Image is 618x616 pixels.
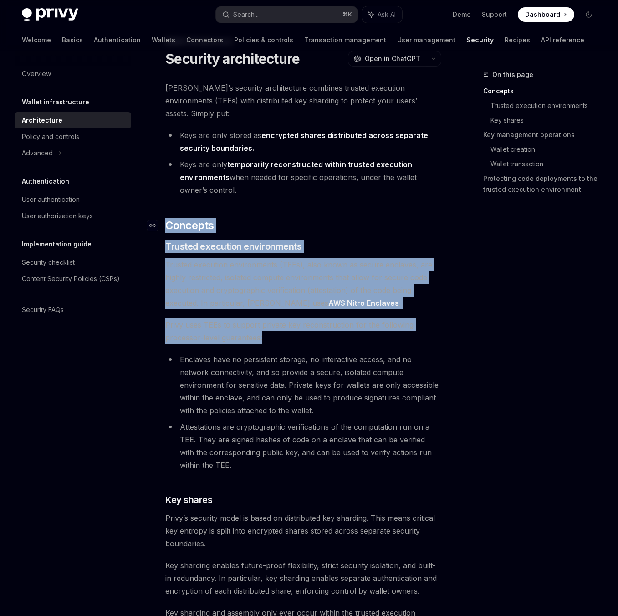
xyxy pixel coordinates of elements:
[453,10,471,19] a: Demo
[22,176,69,187] h5: Authentication
[505,29,530,51] a: Recipes
[582,7,596,22] button: Toggle dark mode
[483,128,603,142] a: Key management operations
[152,29,175,51] a: Wallets
[492,69,533,80] span: On this page
[342,11,352,18] span: ⌘ K
[94,29,141,51] a: Authentication
[22,8,78,21] img: dark logo
[22,131,79,142] div: Policy and controls
[466,29,494,51] a: Security
[525,10,560,19] span: Dashboard
[216,6,358,23] button: Search...⌘K
[304,29,386,51] a: Transaction management
[22,29,51,51] a: Welcome
[22,273,120,284] div: Content Security Policies (CSPs)
[22,194,80,205] div: User authentication
[165,129,441,154] li: Keys are only stored as
[15,191,131,208] a: User authentication
[165,82,441,120] span: [PERSON_NAME]’s security architecture combines trusted execution environments (TEEs) with distrib...
[15,302,131,318] a: Security FAQs
[490,142,603,157] a: Wallet creation
[22,304,64,315] div: Security FAQs
[328,298,399,308] a: AWS Nitro Enclaves
[490,98,603,113] a: Trusted execution environments
[165,51,300,67] h1: Security architecture
[22,68,51,79] div: Overview
[541,29,584,51] a: API reference
[165,240,301,253] span: Trusted execution environments
[233,9,259,20] div: Search...
[22,257,75,268] div: Security checklist
[180,160,412,182] strong: temporarily reconstructed within trusted execution environments
[62,29,83,51] a: Basics
[15,112,131,128] a: Architecture
[15,128,131,145] a: Policy and controls
[22,210,93,221] div: User authorization keys
[490,113,603,128] a: Key shares
[165,158,441,196] li: Keys are only when needed for specific operations, under the wallet owner’s control.
[15,271,131,287] a: Content Security Policies (CSPs)
[22,148,53,159] div: Advanced
[365,54,420,63] span: Open in ChatGPT
[15,254,131,271] a: Security checklist
[165,258,441,309] span: Trusted execution environments (TEEs), also known as secure enclaves, are highly restricted, isol...
[483,84,603,98] a: Concepts
[165,318,441,344] span: Privy uses TEEs to support private key reconstruction for the following processor-level guarantees:
[234,29,293,51] a: Policies & controls
[378,10,396,19] span: Ask AI
[15,208,131,224] a: User authorization keys
[483,171,603,197] a: Protecting code deployments to the trusted execution environment
[490,157,603,171] a: Wallet transaction
[165,218,214,233] span: Concepts
[397,29,455,51] a: User management
[482,10,507,19] a: Support
[165,512,441,550] span: Privy’s security model is based on distributed key sharding. This means critical key entropy is s...
[186,29,223,51] a: Connectors
[165,421,441,472] li: Attestations are cryptographic verifications of the computation run on a TEE. They are signed has...
[22,97,89,108] h5: Wallet infrastructure
[518,7,574,22] a: Dashboard
[22,115,62,126] div: Architecture
[165,493,212,506] span: Key shares
[165,559,441,597] span: Key sharding enables future-proof flexibility, strict security isolation, and built-in redundancy...
[22,239,92,250] h5: Implementation guide
[362,6,402,23] button: Ask AI
[180,131,428,153] strong: encrypted shares distributed across separate security boundaries.
[15,66,131,82] a: Overview
[147,218,165,233] a: Navigate to header
[165,353,441,417] li: Enclaves have no persistent storage, no interactive access, and no network connectivity, and so p...
[348,51,426,67] button: Open in ChatGPT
